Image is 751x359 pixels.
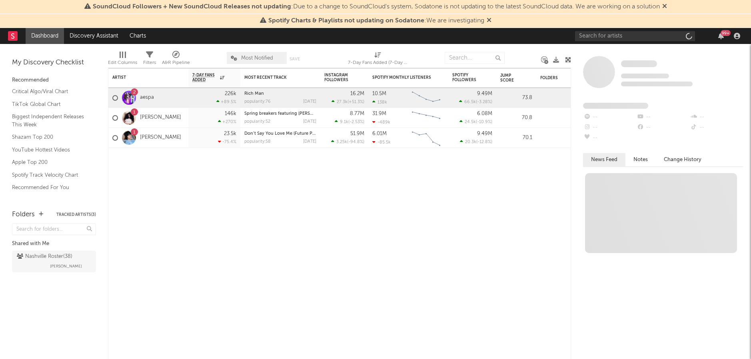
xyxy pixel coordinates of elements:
div: 6.08M [477,111,492,116]
div: 8.77M [350,111,364,116]
a: Discovery Assistant [64,28,124,44]
span: -10.9 % [477,120,491,124]
div: [DATE] [303,100,316,104]
span: -2.53 % [350,120,363,124]
div: ( ) [459,99,492,104]
span: : We are investigating [268,18,484,24]
div: Recommended [12,76,96,85]
span: 9.1k [340,120,348,124]
div: -- [690,122,743,133]
div: -- [583,112,636,122]
input: Search... [445,52,505,64]
a: YouTube Hottest Videos [12,146,88,154]
button: Tracked Artists(3) [56,213,96,217]
div: popularity: 58 [244,140,271,144]
div: 23.5k [224,131,236,136]
div: 6.01M [372,131,387,136]
div: 9.49M [477,91,492,96]
a: Biggest Independent Releases This Week [12,112,88,129]
div: 7-Day Fans Added (7-Day Fans Added) [348,58,408,68]
a: Some Artist [621,60,657,68]
svg: Chart title [408,128,444,148]
input: Search for folders... [12,223,96,235]
a: Rich Man [244,92,264,96]
div: Filters [143,58,156,68]
div: -489k [372,120,390,125]
div: 99 + [721,30,731,36]
div: -75.4 % [218,139,236,144]
span: 7-Day Fans Added [192,73,218,82]
span: Spotify Charts & Playlists not updating on Sodatone [268,18,424,24]
div: -- [583,122,636,133]
div: popularity: 52 [244,120,270,124]
div: ( ) [331,139,364,144]
div: Instagram Followers [324,73,352,82]
div: A&R Pipeline [162,48,190,71]
span: SoundCloud Followers + New SoundCloud Releases not updating [93,4,291,10]
a: Dashboard [26,28,64,44]
span: Tracking Since: [DATE] [621,74,669,78]
a: TikTok Global Chart [12,100,88,109]
div: Edit Columns [108,48,137,71]
div: 138k [372,100,387,105]
span: Most Notified [241,56,273,61]
span: 27.3k [337,100,348,104]
div: ( ) [460,139,492,144]
div: +270 % [218,119,236,124]
a: Charts [124,28,152,44]
span: : Due to a change to SoundCloud's system, Sodatone is not updating to the latest SoundCloud data.... [93,4,660,10]
svg: Chart title [408,88,444,108]
a: Spotify Track Velocity Chart [12,171,88,179]
div: +89.5 % [216,99,236,104]
span: Dismiss [487,18,491,24]
div: 31.9M [372,111,386,116]
div: Rich Man [244,92,316,96]
span: [PERSON_NAME] [50,261,82,271]
div: 9.49M [477,131,492,136]
div: 146k [225,111,236,116]
span: -94.8 % [348,140,363,144]
div: 70.1 [500,133,532,143]
button: Save [290,57,300,61]
span: 20.3k [465,140,476,144]
div: ( ) [335,119,364,124]
div: A&R Pipeline [162,58,190,68]
div: popularity: 76 [244,100,271,104]
div: Nashville Roster ( 38 ) [17,252,72,261]
div: Jump Score [500,73,520,83]
div: 73.8 [500,93,532,103]
div: Shared with Me [12,239,96,249]
div: Don’t Say You Love Me (Future Pop Remix) [244,132,316,136]
div: -- [636,122,689,133]
a: Apple Top 200 [12,158,88,167]
svg: Chart title [408,108,444,128]
input: Search for artists [575,31,695,41]
div: Spotify Monthly Listeners [372,75,432,80]
div: ( ) [332,99,364,104]
button: News Feed [583,153,625,166]
a: Critical Algo/Viral Chart [12,87,88,96]
div: Spring breakers featuring kesha [244,112,316,116]
div: -85.5k [372,140,391,145]
div: 7-Day Fans Added (7-Day Fans Added) [348,48,408,71]
button: 99+ [718,33,724,39]
div: 16.2M [350,91,364,96]
div: Spotify Followers [452,73,480,82]
div: Artist [112,75,172,80]
span: -3.28 % [477,100,491,104]
span: Some Artist [621,60,657,67]
span: +51.3 % [349,100,363,104]
button: Change History [656,153,709,166]
div: ( ) [459,119,492,124]
a: Recommended For You [12,183,88,192]
span: 0 fans last week [621,82,693,86]
span: 24.5k [465,120,476,124]
div: My Discovery Checklist [12,58,96,68]
div: [DATE] [303,140,316,144]
div: 226k [225,91,236,96]
button: Notes [625,153,656,166]
span: Dismiss [662,4,667,10]
a: Don’t Say You Love Me (Future Pop Remix) [244,132,333,136]
div: [DATE] [303,120,316,124]
div: Most Recent Track [244,75,304,80]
